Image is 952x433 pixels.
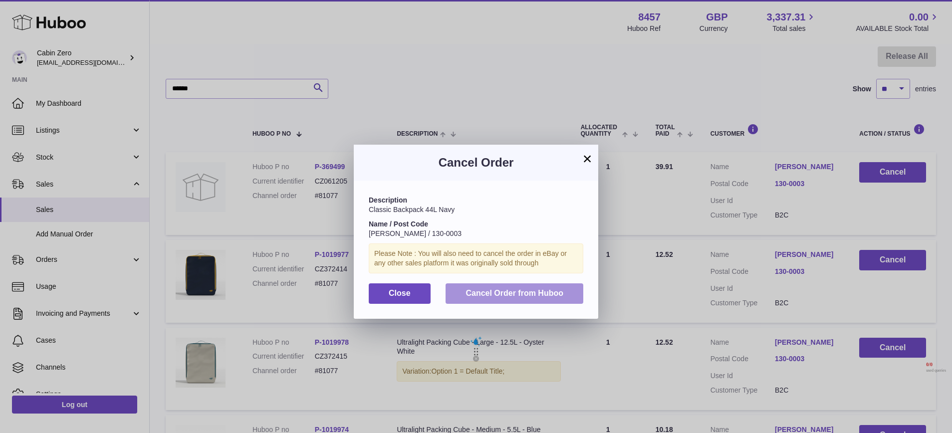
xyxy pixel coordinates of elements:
button: Close [369,283,431,304]
div: Please Note : You will also need to cancel the order in eBay or any other sales platform it was o... [369,243,583,273]
span: Classic Backpack 44L Navy [369,206,455,214]
button: Cancel Order from Huboo [446,283,583,304]
strong: Description [369,196,407,204]
span: Cancel Order from Huboo [466,289,563,297]
span: [PERSON_NAME] / 130-0003 [369,229,462,237]
button: × [581,153,593,165]
span: Close [389,289,411,297]
strong: Name / Post Code [369,220,428,228]
h3: Cancel Order [369,155,583,171]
